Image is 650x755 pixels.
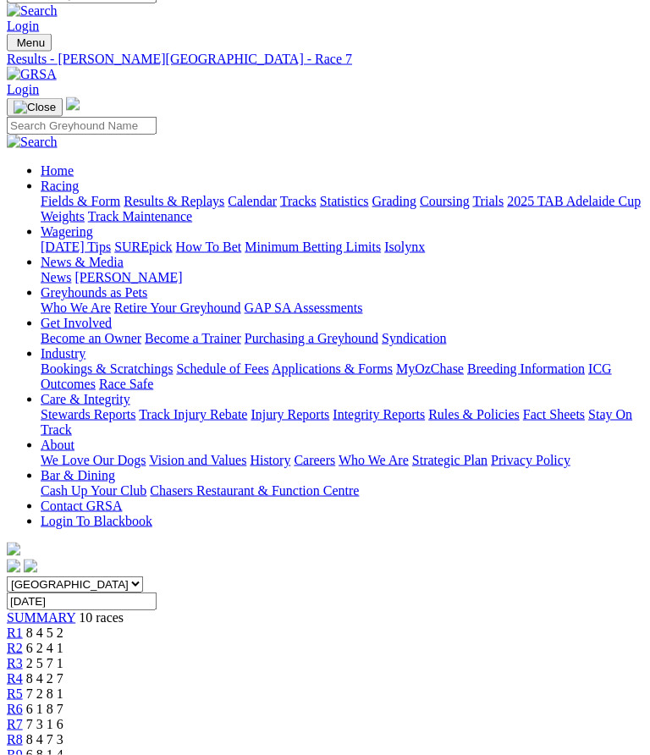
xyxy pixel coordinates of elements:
[245,300,363,315] a: GAP SA Assessments
[7,82,39,96] a: Login
[41,499,122,513] a: Contact GRSA
[7,732,23,747] a: R8
[41,331,643,346] div: Get Involved
[472,194,504,208] a: Trials
[7,702,23,716] span: R6
[26,641,63,655] span: 6 2 4 1
[26,702,63,716] span: 6 1 8 7
[41,194,120,208] a: Fields & Form
[382,331,446,345] a: Syndication
[41,514,152,528] a: Login To Blackbook
[41,163,74,178] a: Home
[139,407,247,422] a: Track Injury Rebate
[26,686,63,701] span: 7 2 8 1
[41,468,115,482] a: Bar & Dining
[396,361,464,376] a: MyOzChase
[114,240,172,254] a: SUREpick
[145,331,241,345] a: Become a Trainer
[245,240,381,254] a: Minimum Betting Limits
[467,361,585,376] a: Breeding Information
[272,361,393,376] a: Applications & Forms
[26,732,63,747] span: 8 4 7 3
[294,453,335,467] a: Careers
[41,270,71,284] a: News
[7,559,20,573] img: facebook.svg
[149,453,246,467] a: Vision and Values
[7,3,58,19] img: Search
[41,407,135,422] a: Stewards Reports
[74,270,182,284] a: [PERSON_NAME]
[420,194,470,208] a: Coursing
[26,625,63,640] span: 8 4 5 2
[41,453,643,468] div: About
[7,19,39,33] a: Login
[280,194,317,208] a: Tracks
[428,407,520,422] a: Rules & Policies
[114,300,241,315] a: Retire Your Greyhound
[7,98,63,117] button: Toggle navigation
[7,625,23,640] a: R1
[41,361,173,376] a: Bookings & Scratchings
[412,453,487,467] a: Strategic Plan
[7,117,157,135] input: Search
[7,592,157,610] input: Select date
[523,407,585,422] a: Fact Sheets
[251,407,329,422] a: Injury Reports
[333,407,425,422] a: Integrity Reports
[41,483,146,498] a: Cash Up Your Club
[41,331,141,345] a: Become an Owner
[7,34,52,52] button: Toggle navigation
[41,300,111,315] a: Who We Are
[26,671,63,686] span: 8 4 2 7
[79,610,124,625] span: 10 races
[228,194,277,208] a: Calendar
[41,407,632,437] a: Stay On Track
[41,361,643,392] div: Industry
[7,52,643,67] a: Results - [PERSON_NAME][GEOGRAPHIC_DATA] - Race 7
[99,377,153,391] a: Race Safe
[41,438,74,452] a: About
[176,361,268,376] a: Schedule of Fees
[7,717,23,731] a: R7
[372,194,416,208] a: Grading
[41,224,93,239] a: Wagering
[41,316,112,330] a: Get Involved
[24,559,37,573] img: twitter.svg
[41,361,612,391] a: ICG Outcomes
[250,453,290,467] a: History
[7,67,57,82] img: GRSA
[17,36,45,49] span: Menu
[41,270,643,285] div: News & Media
[7,543,20,556] img: logo-grsa-white.png
[41,194,643,224] div: Racing
[88,209,192,223] a: Track Maintenance
[26,717,63,731] span: 7 3 1 6
[339,453,409,467] a: Who We Are
[41,407,643,438] div: Care & Integrity
[320,194,369,208] a: Statistics
[66,97,80,111] img: logo-grsa-white.png
[150,483,359,498] a: Chasers Restaurant & Function Centre
[7,686,23,701] a: R5
[7,135,58,150] img: Search
[41,453,146,467] a: We Love Our Dogs
[7,641,23,655] a: R2
[384,240,425,254] a: Isolynx
[176,240,242,254] a: How To Bet
[7,671,23,686] a: R4
[41,285,147,300] a: Greyhounds as Pets
[7,610,75,625] a: SUMMARY
[41,300,643,316] div: Greyhounds as Pets
[7,656,23,670] a: R3
[245,331,378,345] a: Purchasing a Greyhound
[14,101,56,114] img: Close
